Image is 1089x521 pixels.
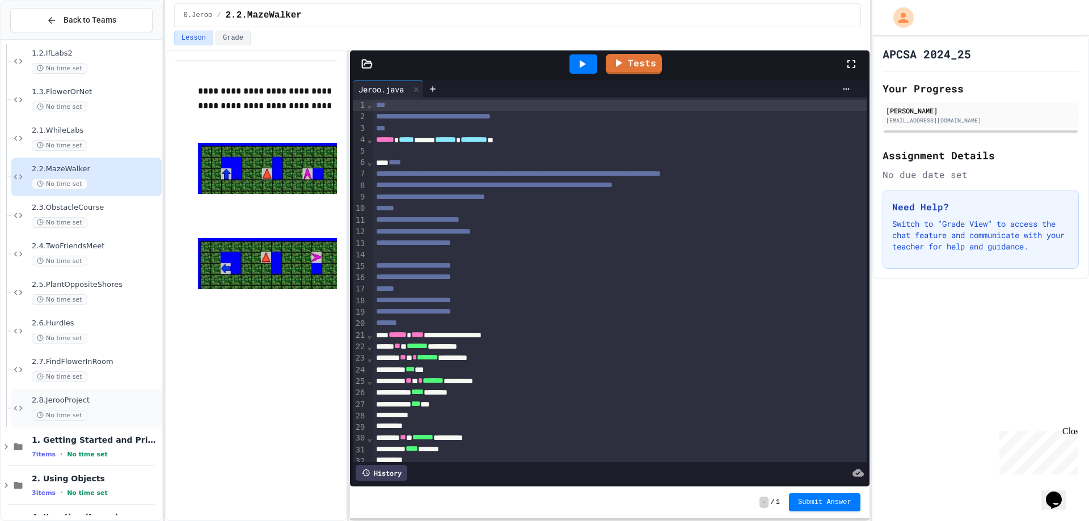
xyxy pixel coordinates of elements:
div: 14 [353,249,367,261]
div: [EMAIL_ADDRESS][DOMAIN_NAME] [886,116,1075,125]
span: 2.8.JerooProject [32,396,159,405]
div: Chat with us now!Close [5,5,78,72]
span: Fold line [367,135,373,144]
div: 5 [353,146,367,157]
div: 1 [353,100,367,111]
span: 2.4.TwoFriendsMeet [32,242,159,251]
span: No time set [32,101,87,112]
span: 2.1.WhileLabs [32,126,159,135]
span: • [60,488,62,497]
span: 1.3.FlowerOrNet [32,87,159,97]
div: 29 [353,422,367,433]
div: Jeroo.java [353,81,424,98]
button: Submit Answer [789,493,860,511]
span: No time set [32,410,87,421]
button: Back to Teams [10,8,153,32]
div: 6 [353,157,367,168]
span: 1. Getting Started and Primitive Types [32,435,159,445]
span: No time set [32,294,87,305]
span: 2.5.PlantOppositeShores [32,280,159,290]
span: 2.7.FindFlowerInRoom [32,357,159,367]
div: 32 [353,456,367,467]
span: No time set [32,333,87,344]
span: 1 [776,498,780,507]
div: History [356,465,407,481]
p: Switch to "Grade View" to access the chat feature and communicate with your teacher for help and ... [892,218,1069,252]
div: 18 [353,295,367,307]
span: Fold line [367,100,373,109]
span: No time set [32,256,87,266]
span: No time set [32,179,87,189]
span: Fold line [367,331,373,340]
span: • [60,450,62,459]
span: Fold line [367,376,373,386]
span: No time set [32,63,87,74]
span: Submit Answer [798,498,851,507]
h1: APCSA 2024_25 [883,46,971,62]
div: 17 [353,283,367,295]
span: Fold line [367,434,373,443]
div: 20 [353,318,367,329]
span: Back to Teams [64,14,116,26]
div: 27 [353,399,367,410]
div: No due date set [883,168,1079,181]
span: Fold line [367,354,373,363]
span: Fold line [367,342,373,351]
span: - [759,497,768,508]
span: 1.2.IfLabs2 [32,49,159,58]
div: 15 [353,261,367,272]
span: No time set [67,489,108,497]
span: / [771,498,775,507]
iframe: chat widget [995,426,1078,475]
div: 28 [353,410,367,422]
div: 23 [353,353,367,364]
div: Jeroo.java [353,83,410,95]
h2: Assignment Details [883,147,1079,163]
span: No time set [32,140,87,151]
button: Grade [216,31,251,45]
span: Fold line [367,158,373,167]
span: 2.2.MazeWalker [225,9,301,22]
div: 22 [353,341,367,353]
span: 3 items [32,489,56,497]
h3: Need Help? [892,200,1069,214]
span: 2.3.ObstacleCourse [32,203,159,213]
div: 2 [353,111,367,122]
div: 16 [353,272,367,283]
div: 24 [353,365,367,376]
a: Tests [606,54,662,74]
div: 31 [353,444,367,456]
div: 21 [353,330,367,341]
div: 3 [353,123,367,134]
button: Lesson [174,31,213,45]
div: 19 [353,307,367,318]
div: 7 [353,168,367,180]
span: / [217,11,221,20]
span: 0.Jeroo [184,11,212,20]
span: 2.6.Hurdles [32,319,159,328]
div: 12 [353,226,367,238]
div: 13 [353,238,367,249]
span: 7 items [32,451,56,458]
h2: Your Progress [883,81,1079,96]
span: No time set [32,371,87,382]
span: 2.2.MazeWalker [32,164,159,174]
div: 4 [353,134,367,146]
div: 11 [353,215,367,226]
div: My Account [881,5,917,31]
div: 26 [353,387,367,399]
span: 2. Using Objects [32,473,159,484]
div: 10 [353,203,367,214]
span: No time set [32,217,87,228]
div: 25 [353,376,367,387]
iframe: chat widget [1041,476,1078,510]
div: 30 [353,433,367,444]
div: 9 [353,192,367,203]
div: [PERSON_NAME] [886,105,1075,116]
div: 8 [353,180,367,192]
span: No time set [67,451,108,458]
